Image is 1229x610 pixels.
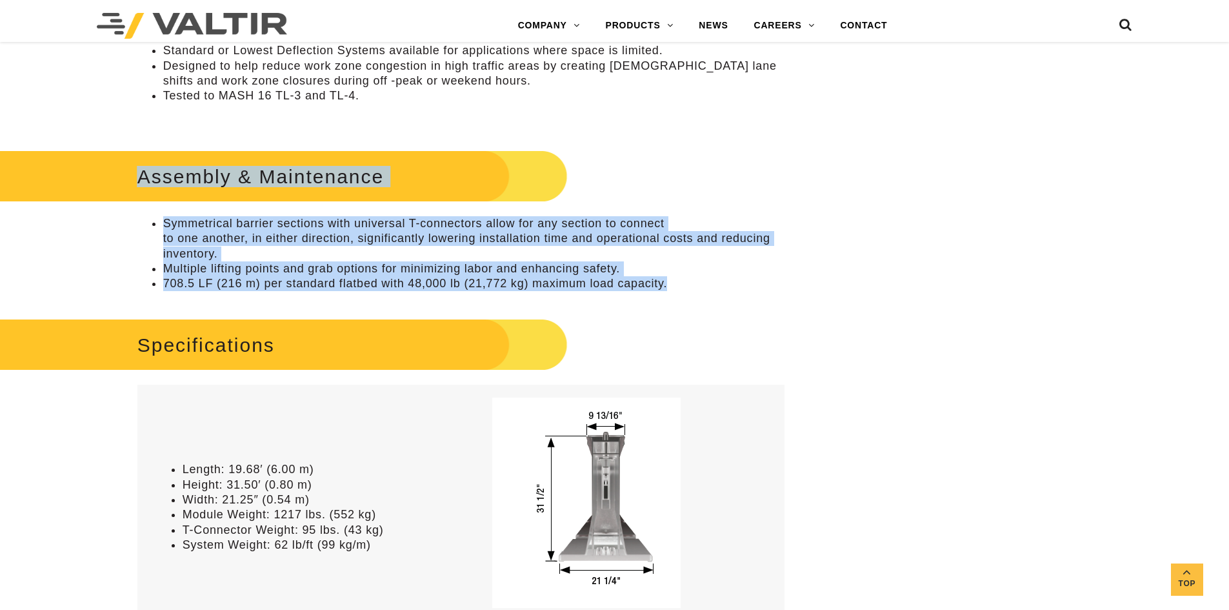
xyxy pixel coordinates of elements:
[827,13,900,39] a: CONTACT
[163,216,784,261] li: Symmetrical barrier sections with universal T-connectors allow for any section to connect to one ...
[183,538,454,553] li: System Weight: 62 lb/ft (99 kg/m)
[163,261,784,276] li: Multiple lifting points and grab options for minimizing labor and enhancing safety.
[741,13,828,39] a: CAREERS
[505,13,593,39] a: COMPANY
[183,462,454,477] li: Length: 19.68′ (6.00 m)
[183,478,454,493] li: Height: 31.50′ (0.80 m)
[183,507,454,522] li: Module Weight: 1217 lbs. (552 kg)
[593,13,686,39] a: PRODUCTS
[163,276,784,291] li: 708.5 LF (216 m) per standard flatbed with 48,000 lb (21,772 kg) maximum load capacity.
[183,493,454,507] li: Width: 21.25″ (0.54 m)
[686,13,741,39] a: NEWS
[1171,576,1203,591] span: Top
[163,88,784,103] li: Tested to MASH 16 TL-3 and TL-4.
[97,13,287,39] img: Valtir
[163,59,784,89] li: Designed to help reduce work zone congestion in high traffic areas by creating [DEMOGRAPHIC_DATA]...
[1171,564,1203,596] a: Top
[163,43,784,58] li: Standard or Lowest Deflection Systems available for applications where space is limited.
[183,523,454,538] li: T-Connector Weight: 95 lbs. (43 kg)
